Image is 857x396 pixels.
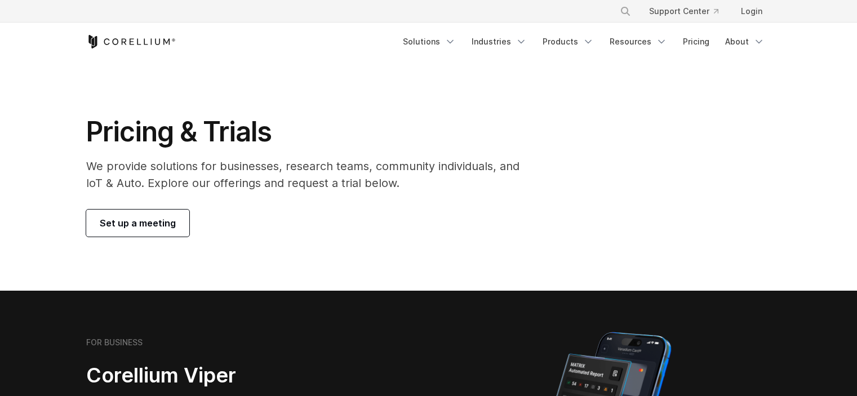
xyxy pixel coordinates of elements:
[396,32,771,52] div: Navigation Menu
[732,1,771,21] a: Login
[86,363,375,388] h2: Corellium Viper
[86,158,535,192] p: We provide solutions for businesses, research teams, community individuals, and IoT & Auto. Explo...
[396,32,463,52] a: Solutions
[676,32,716,52] a: Pricing
[86,115,535,149] h1: Pricing & Trials
[465,32,534,52] a: Industries
[100,216,176,230] span: Set up a meeting
[86,35,176,48] a: Corellium Home
[536,32,601,52] a: Products
[615,1,636,21] button: Search
[640,1,727,21] a: Support Center
[606,1,771,21] div: Navigation Menu
[86,337,143,348] h6: FOR BUSINESS
[718,32,771,52] a: About
[603,32,674,52] a: Resources
[86,210,189,237] a: Set up a meeting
